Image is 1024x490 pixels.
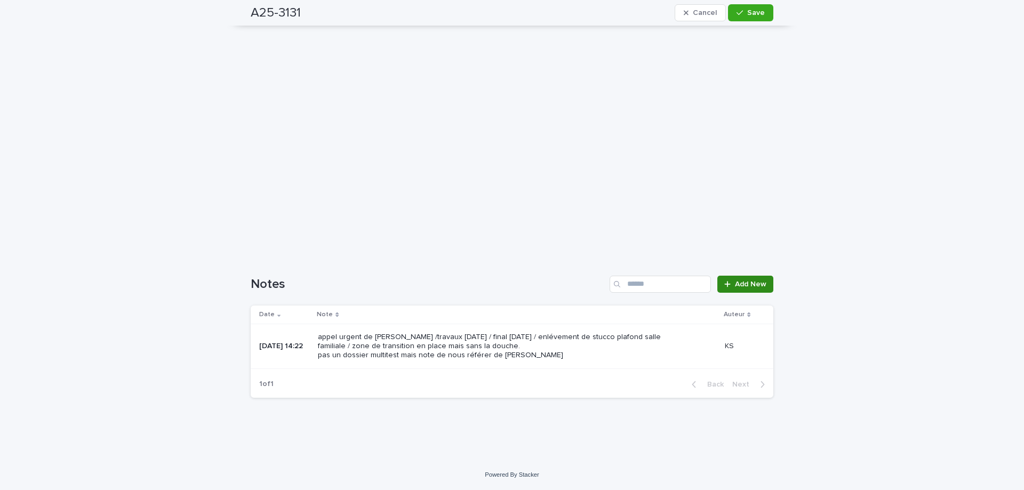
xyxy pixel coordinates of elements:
[610,276,711,293] input: Search
[259,309,275,320] p: Date
[485,471,539,478] a: Powered By Stacker
[251,277,605,292] h1: Notes
[251,5,301,21] h2: A25-3131
[728,380,773,389] button: Next
[747,9,765,17] span: Save
[675,4,726,21] button: Cancel
[251,324,773,368] tr: [DATE] 14:22appel urgent de [PERSON_NAME] /travaux [DATE] / final [DATE] / enlévement de stucco p...
[683,380,728,389] button: Back
[717,276,773,293] a: Add New
[259,342,309,351] p: [DATE] 14:22
[735,280,766,288] span: Add New
[728,4,773,21] button: Save
[732,381,756,388] span: Next
[318,333,674,359] p: appel urgent de [PERSON_NAME] /travaux [DATE] / final [DATE] / enlévement de stucco plafond salle...
[724,309,745,320] p: Auteur
[725,340,736,351] p: KS
[701,381,724,388] span: Back
[693,9,717,17] span: Cancel
[251,371,282,397] p: 1 of 1
[317,309,333,320] p: Note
